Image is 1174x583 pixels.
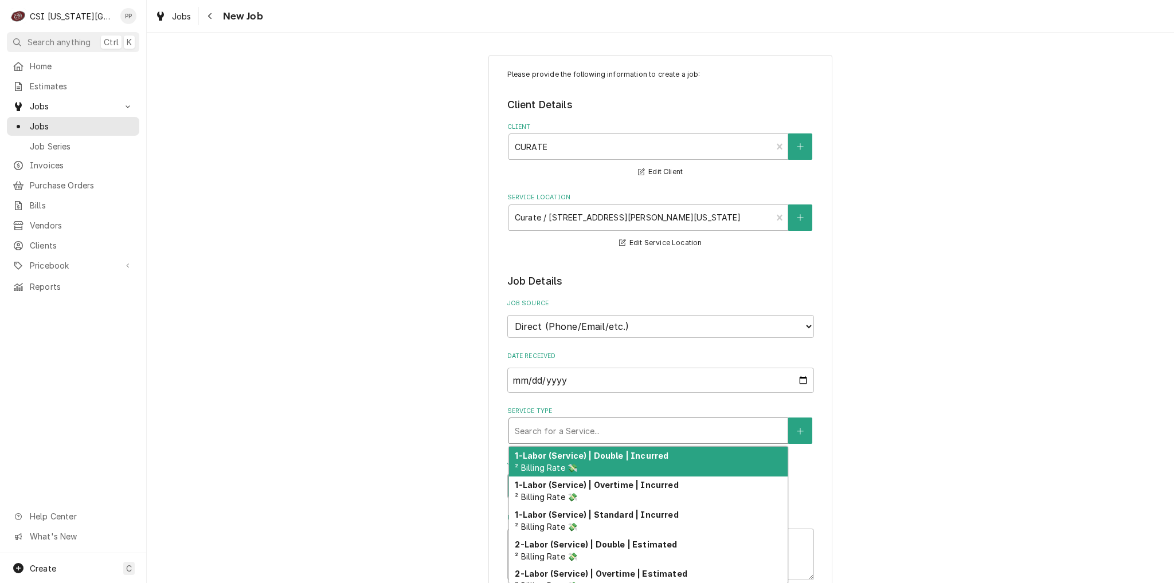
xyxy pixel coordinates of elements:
span: Create [30,564,56,573]
span: ² Billing Rate 💸 [515,463,577,472]
strong: 1-Labor (Service) | Double | Incurred [515,451,668,460]
div: Service Location [507,193,814,250]
button: Create New Client [788,133,812,160]
a: Go to Jobs [7,97,139,116]
span: Purchase Orders [30,179,134,191]
div: PP [120,8,136,24]
div: Philip Potter's Avatar [120,8,136,24]
span: K [127,36,132,48]
span: C [126,562,132,574]
label: Service Location [507,193,814,202]
a: Go to Pricebook [7,256,139,275]
a: Reports [7,277,139,296]
span: Home [30,60,134,72]
div: Reason For Call [507,513,814,580]
button: Create New Service [788,417,812,444]
span: ² Billing Rate 💸 [515,492,577,502]
label: Job Source [507,299,814,308]
p: Please provide the following information to create a job: [507,69,814,80]
strong: 1-Labor (Service) | Standard | Incurred [515,510,678,519]
label: Service Type [507,407,814,416]
a: Bills [7,196,139,215]
label: Reason For Call [507,513,814,522]
div: CSI Kansas City's Avatar [10,8,26,24]
a: Clients [7,236,139,255]
svg: Create New Location [797,214,804,222]
span: ² Billing Rate 💸 [515,522,577,531]
svg: Create New Client [797,143,804,151]
span: Pricebook [30,259,116,271]
div: C [10,8,26,24]
span: ² Billing Rate 💸 [515,552,577,561]
span: Estimates [30,80,134,92]
span: Vendors [30,219,134,231]
button: Edit Service Location [617,236,704,250]
strong: 1-Labor (Service) | Overtime | Incurred [515,480,678,490]
input: yyyy-mm-dd [507,368,814,393]
span: Ctrl [104,36,119,48]
span: Clients [30,239,134,251]
div: Job Source [507,299,814,337]
button: Navigate back [201,7,220,25]
span: Jobs [30,120,134,132]
span: Job Series [30,140,134,152]
label: Job Type [507,458,814,467]
a: Job Series [7,137,139,156]
legend: Client Details [507,97,814,112]
div: CSI [US_STATE][GEOGRAPHIC_DATA] [30,10,114,22]
a: Invoices [7,156,139,175]
div: Date Received [507,352,814,392]
a: Go to What's New [7,527,139,546]
a: Estimates [7,77,139,96]
legend: Job Details [507,274,814,289]
svg: Create New Service [797,427,804,435]
label: Client [507,123,814,132]
a: Jobs [7,117,139,136]
div: Service Type [507,407,814,444]
a: Jobs [150,7,196,26]
div: Job Type [507,458,814,499]
span: Help Center [30,510,132,522]
a: Go to Help Center [7,507,139,526]
button: Edit Client [636,165,684,179]
strong: 2-Labor (Service) | Double | Estimated [515,539,677,549]
span: Reports [30,281,134,293]
span: Jobs [30,100,116,112]
span: What's New [30,530,132,542]
label: Date Received [507,352,814,361]
span: Search anything [28,36,91,48]
span: Invoices [30,159,134,171]
a: Home [7,57,139,76]
span: Jobs [172,10,191,22]
a: Purchase Orders [7,176,139,195]
a: Vendors [7,216,139,235]
button: Search anythingCtrlK [7,32,139,52]
div: Client [507,123,814,179]
strong: 2-Labor (Service) | Overtime | Estimated [515,569,687,578]
span: Bills [30,199,134,211]
span: New Job [220,9,263,24]
button: Create New Location [788,204,812,231]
